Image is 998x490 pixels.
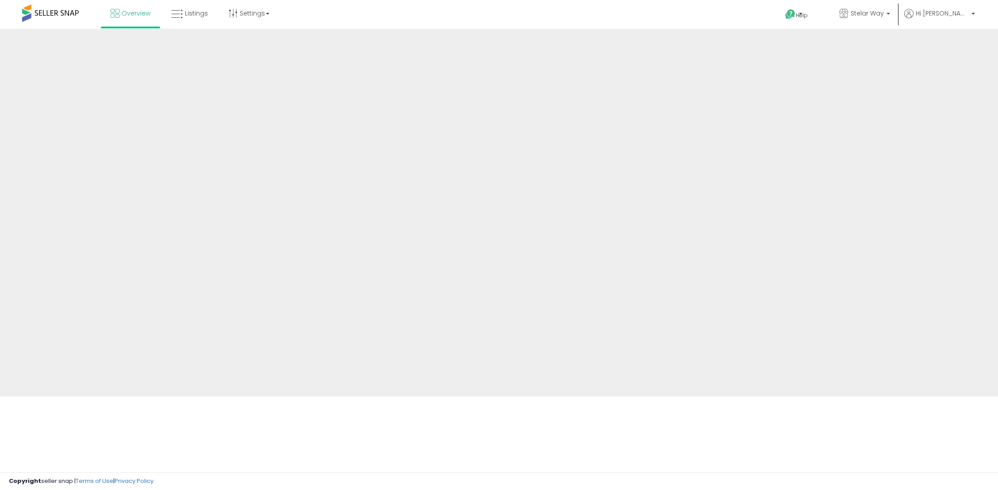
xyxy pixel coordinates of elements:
[851,9,884,18] span: Stelar Way
[185,9,208,18] span: Listings
[796,12,808,19] span: Help
[916,9,969,18] span: Hi [PERSON_NAME]
[785,9,796,20] i: Get Help
[122,9,150,18] span: Overview
[778,2,825,29] a: Help
[904,9,975,29] a: Hi [PERSON_NAME]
